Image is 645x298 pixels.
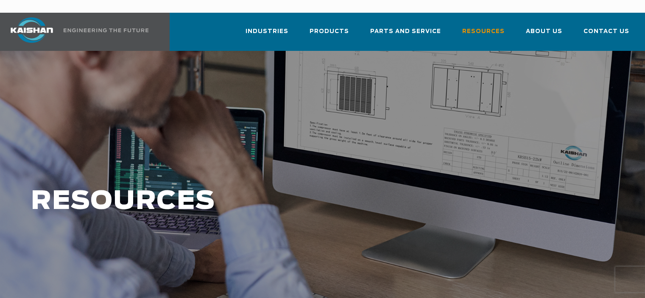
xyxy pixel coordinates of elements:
[310,27,349,36] span: Products
[584,20,629,49] a: Contact Us
[526,20,562,49] a: About Us
[370,20,441,49] a: Parts and Service
[462,20,505,49] a: Resources
[462,27,505,36] span: Resources
[310,20,349,49] a: Products
[584,27,629,36] span: Contact Us
[370,27,441,36] span: Parts and Service
[526,27,562,36] span: About Us
[64,28,148,32] img: Engineering the future
[31,187,515,216] h1: RESOURCES
[246,27,288,36] span: Industries
[246,20,288,49] a: Industries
